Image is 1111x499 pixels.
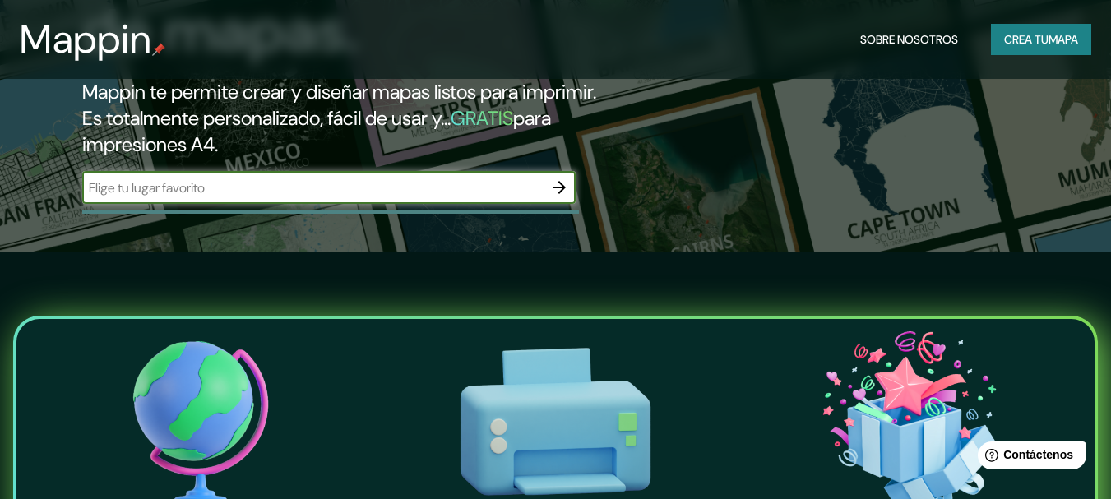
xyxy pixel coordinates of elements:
img: pin de mapeo [152,43,165,56]
font: Es totalmente personalizado, fácil de usar y... [82,105,451,131]
button: Crea tumapa [991,24,1091,55]
font: para impresiones A4. [82,105,551,157]
font: Crea tu [1004,32,1049,47]
font: Mappin te permite crear y diseñar mapas listos para imprimir. [82,79,596,104]
font: Mappin [20,13,152,65]
font: mapa [1049,32,1078,47]
iframe: Lanzador de widgets de ayuda [965,435,1093,481]
button: Sobre nosotros [854,24,965,55]
font: GRATIS [451,105,513,131]
font: Sobre nosotros [860,32,958,47]
input: Elige tu lugar favorito [82,178,543,197]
